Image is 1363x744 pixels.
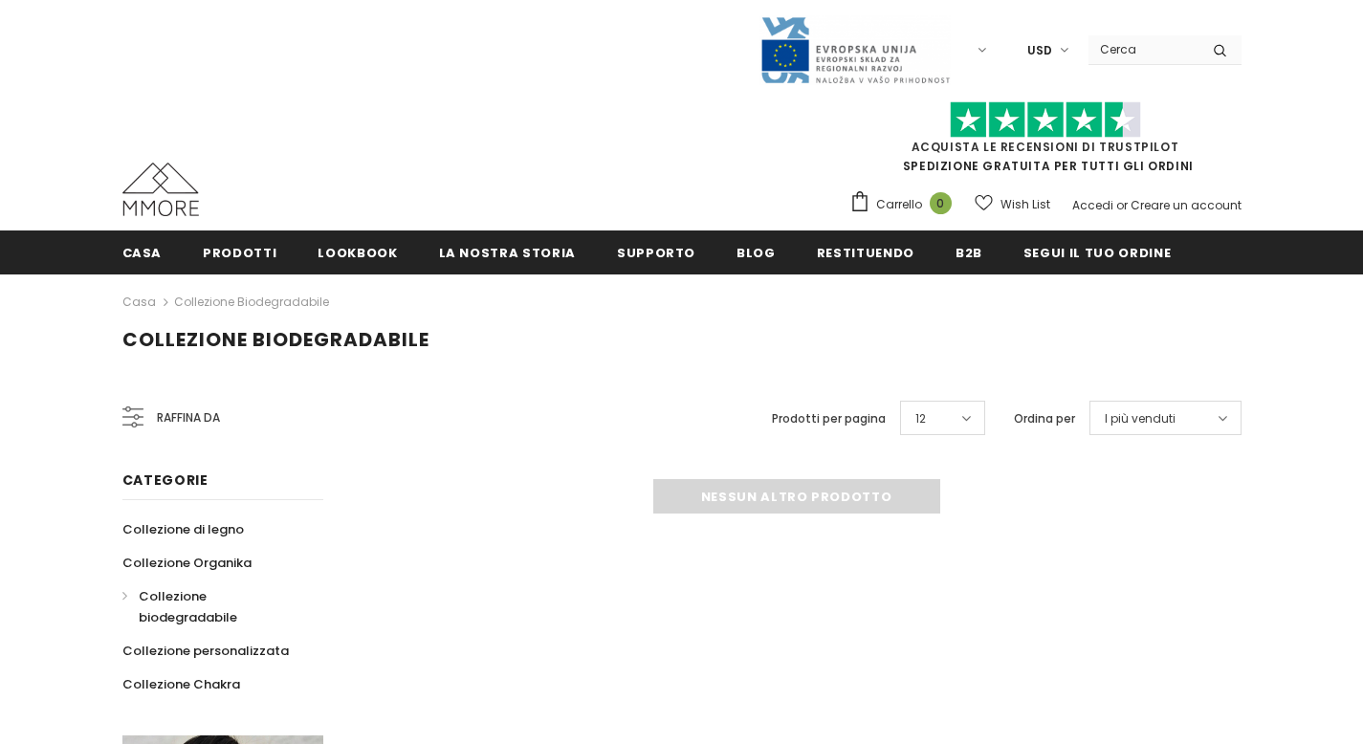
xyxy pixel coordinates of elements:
a: Segui il tuo ordine [1023,230,1171,274]
span: Collezione di legno [122,520,244,538]
span: USD [1027,41,1052,60]
a: Lookbook [318,230,397,274]
span: Casa [122,244,163,262]
span: I più venduti [1105,409,1176,428]
span: Carrello [876,195,922,214]
span: Lookbook [318,244,397,262]
input: Search Site [1088,35,1198,63]
a: Blog [736,230,776,274]
img: Fidati di Pilot Stars [950,101,1141,139]
span: Raffina da [157,407,220,428]
span: or [1116,197,1128,213]
span: Collezione biodegradabile [122,326,429,353]
span: Wish List [1000,195,1050,214]
span: Restituendo [817,244,914,262]
a: Javni Razpis [759,41,951,57]
a: Collezione Chakra [122,667,240,701]
a: Collezione di legno [122,513,244,546]
a: Collezione personalizzata [122,634,289,667]
span: 0 [930,192,952,214]
a: Prodotti [203,230,276,274]
label: Ordina per [1014,409,1075,428]
span: Collezione biodegradabile [139,587,237,626]
span: Segui il tuo ordine [1023,244,1171,262]
span: Prodotti [203,244,276,262]
span: B2B [956,244,982,262]
a: Acquista le recensioni di TrustPilot [912,139,1179,155]
label: Prodotti per pagina [772,409,886,428]
img: Javni Razpis [759,15,951,85]
a: Casa [122,291,156,314]
a: Collezione biodegradabile [174,294,329,310]
span: Collezione Chakra [122,675,240,693]
a: supporto [617,230,695,274]
span: 12 [915,409,926,428]
a: Accedi [1072,197,1113,213]
img: Casi MMORE [122,163,199,216]
a: Collezione Organika [122,546,252,580]
span: Collezione personalizzata [122,642,289,660]
a: Creare un account [1131,197,1242,213]
span: Categorie [122,470,209,490]
span: Blog [736,244,776,262]
span: SPEDIZIONE GRATUITA PER TUTTI GLI ORDINI [849,110,1242,174]
a: Restituendo [817,230,914,274]
a: B2B [956,230,982,274]
span: Collezione Organika [122,554,252,572]
a: Wish List [975,187,1050,221]
a: La nostra storia [439,230,576,274]
span: La nostra storia [439,244,576,262]
a: Carrello 0 [849,190,961,219]
a: Collezione biodegradabile [122,580,302,634]
a: Casa [122,230,163,274]
span: supporto [617,244,695,262]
